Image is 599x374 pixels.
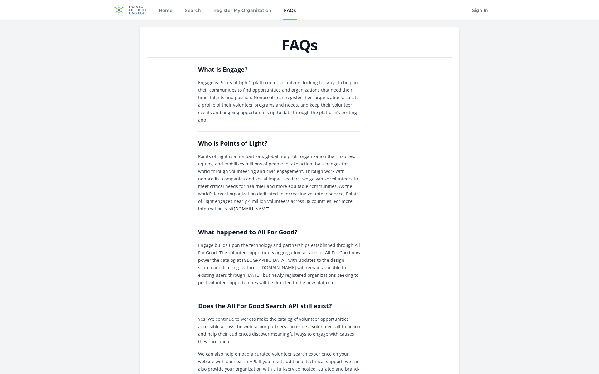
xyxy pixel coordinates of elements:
p: Points of Light is a nonpartisan, global nonprofit organization that inspires, equips, and mobili... [198,153,360,213]
h2: Who is Points of Light? [198,139,360,148]
a: [DOMAIN_NAME] [234,206,270,212]
p: Yes! We continue to work to make the catalog of volunteer opportunities accessible across the web... [198,315,360,345]
h1: FAQs [147,37,452,52]
p: Engage is Points of Light’s platform for volunteers looking for ways to help in their communities... [198,79,360,124]
h2: Does the All For Good Search API still exist? [198,302,360,310]
p: Engage builds upon the technology and partnerships established through All For Good. The voluntee... [198,242,360,286]
h2: What happened to All For Good? [198,228,360,237]
h2: What is Engage? [198,65,360,74]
